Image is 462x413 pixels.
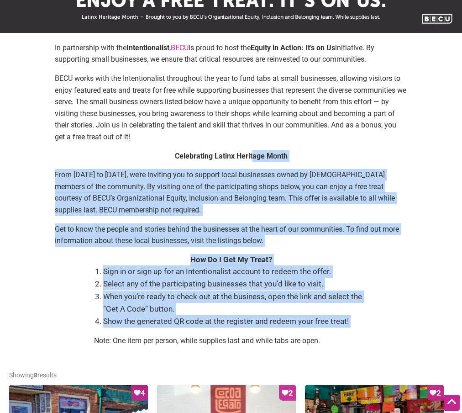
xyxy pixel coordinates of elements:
[190,255,272,264] strong: How Do I Get My Treat?
[55,73,407,143] p: BECU works with the Intentionalist throughout the year to fund tabs at small businesses, allowing...
[103,291,368,315] li: When you’re ready to check out at the business, open the link and select the “Get A Code” button.
[103,278,368,290] li: Select any of the participating businesses that you’d like to visit.
[55,223,407,247] p: Get to know the people and stories behind the businesses at the heart of our communities. To find...
[126,43,169,52] strong: Intentionalist
[9,371,57,379] span: Showing results
[175,152,288,160] strong: Celebrating Latinx Heritage Month
[103,315,368,328] li: Show the generated QR code at the register and redeem your free treat!
[444,395,460,411] div: Scroll Back to Top
[171,43,189,52] a: BECU
[55,169,407,216] p: From [DATE] to [DATE], we’re inviting you to support local businesses owned by [DEMOGRAPHIC_DATA]...
[55,42,407,65] p: In partnership with the , is proud to host the initiative. By supporting small businesses, we ens...
[251,43,335,52] strong: Equity in Action: It’s on Us
[34,371,37,379] b: 8
[103,265,368,278] li: Sign in or sign up for an Intentionalist account to redeem the offer.
[94,335,368,347] p: Note: One item per person, while supplies last and while tabs are open.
